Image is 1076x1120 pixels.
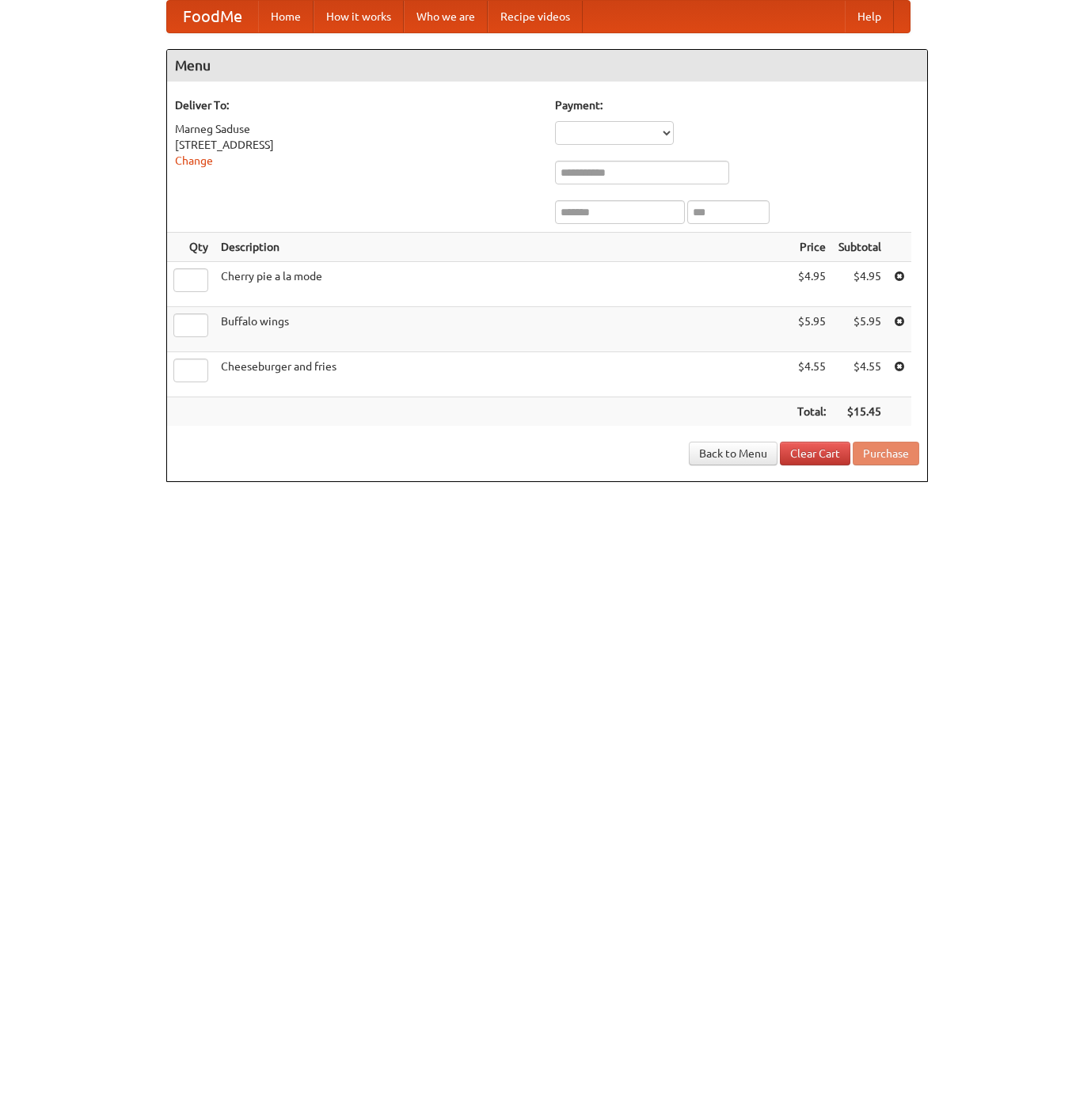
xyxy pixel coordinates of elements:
[832,352,888,397] td: $4.55
[167,233,215,262] th: Qty
[215,233,791,262] th: Description
[689,442,778,465] a: Back to Menu
[314,1,404,32] a: How it works
[167,1,258,32] a: FoodMe
[175,97,539,113] h5: Deliver To:
[175,154,213,167] a: Change
[404,1,488,32] a: Who we are
[845,1,894,32] a: Help
[832,233,888,262] th: Subtotal
[488,1,583,32] a: Recipe videos
[175,137,539,153] div: [STREET_ADDRESS]
[791,352,832,397] td: $4.55
[215,352,791,397] td: Cheeseburger and fries
[175,121,539,137] div: Marneg Saduse
[780,442,850,465] a: Clear Cart
[791,233,832,262] th: Price
[791,397,832,427] th: Total:
[832,307,888,352] td: $5.95
[555,97,919,113] h5: Payment:
[215,262,791,307] td: Cherry pie a la mode
[832,397,888,427] th: $15.45
[791,307,832,352] td: $5.95
[832,262,888,307] td: $4.95
[167,50,927,82] h4: Menu
[791,262,832,307] td: $4.95
[258,1,314,32] a: Home
[215,307,791,352] td: Buffalo wings
[853,442,919,465] button: Purchase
